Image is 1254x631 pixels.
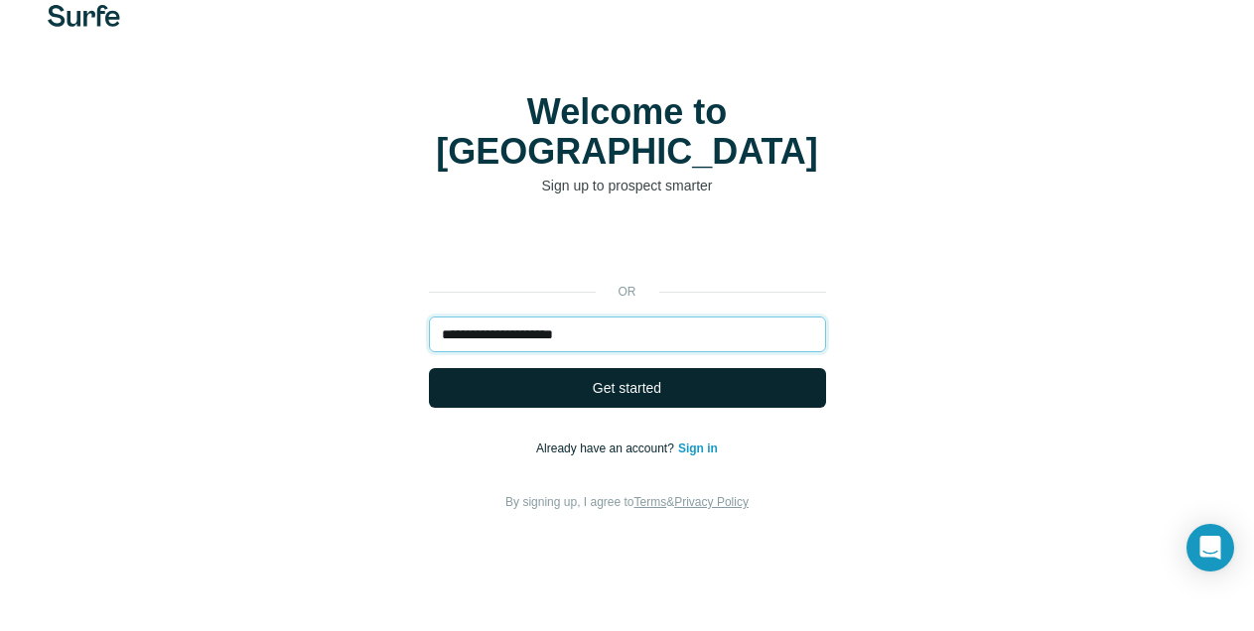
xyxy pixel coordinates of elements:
a: Privacy Policy [674,495,749,509]
p: or [596,283,659,301]
span: By signing up, I agree to & [505,495,749,509]
div: Sign in with Google. Opens in new tab [429,225,826,269]
a: Sign in [678,442,718,455]
p: Sign up to prospect smarter [429,176,826,195]
span: Get started [593,378,661,398]
button: Get started [429,368,826,408]
img: Surfe's logo [48,5,120,27]
iframe: Sign in with Google Button [419,225,836,269]
h1: Welcome to [GEOGRAPHIC_DATA] [429,92,826,172]
div: Open Intercom Messenger [1186,524,1234,571]
span: Already have an account? [536,442,678,455]
a: Terms [634,495,667,509]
